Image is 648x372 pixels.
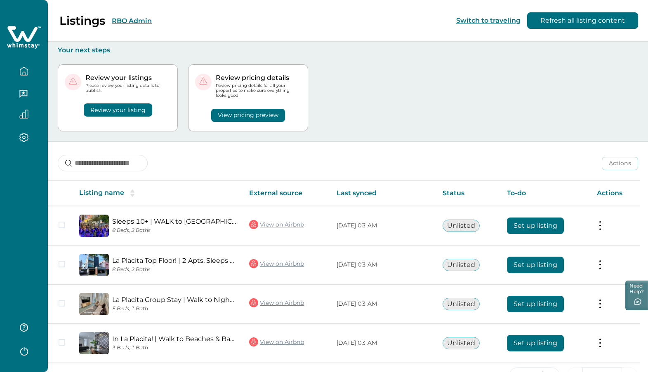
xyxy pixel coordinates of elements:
[79,332,109,354] img: propertyImage_In La Placita! | Walk to Beaches & Bars | Balcony!
[249,297,304,308] a: View on Airbnb
[249,337,304,347] a: View on Airbnb
[79,293,109,315] img: propertyImage_La Placita Group Stay | Walk to Nightlife & Beach!
[85,74,171,82] p: Review your listings
[249,258,304,269] a: View on Airbnb
[112,296,236,304] a: La Placita Group Stay | Walk to Nightlife & Beach!
[112,218,236,225] a: Sleeps 10+ | WALK to [GEOGRAPHIC_DATA] | 2 APTS
[443,298,480,310] button: Unlisted
[456,16,521,24] button: Switch to traveling
[216,74,301,82] p: Review pricing details
[507,257,564,273] button: Set up listing
[216,83,301,98] p: Review pricing details for all your properties to make sure everything looks good!
[337,300,429,308] p: [DATE] 03 AM
[243,181,330,206] th: External source
[112,17,152,25] button: RBO Admin
[112,306,236,312] p: 5 Beds, 1 Bath
[500,181,590,206] th: To-do
[84,103,152,117] button: Review your listing
[337,339,429,347] p: [DATE] 03 AM
[507,296,564,312] button: Set up listing
[507,218,564,234] button: Set up listing
[79,215,109,237] img: propertyImage_Sleeps 10+ | WALK to La Placita & Beach | 2 APTS
[443,259,480,271] button: Unlisted
[73,181,243,206] th: Listing name
[337,261,429,269] p: [DATE] 03 AM
[112,257,236,264] a: La Placita Top Floor! | 2 Apts, Sleeps 10+ | Beach
[58,46,638,54] p: Your next steps
[112,227,236,234] p: 8 Beds, 2 Baths
[79,254,109,276] img: propertyImage_La Placita Top Floor! | 2 Apts, Sleeps 10+ | Beach
[337,222,429,230] p: [DATE] 03 AM
[249,219,304,230] a: View on Airbnb
[527,12,638,29] button: Refresh all listing content
[112,345,236,351] p: 3 Beds, 1 Bath
[443,220,480,232] button: Unlisted
[590,181,640,206] th: Actions
[602,157,638,170] button: Actions
[124,189,141,197] button: sorting
[211,109,285,122] button: View pricing preview
[112,335,236,343] a: In La Placita! | Walk to Beaches & Bars | Balcony!
[59,14,105,28] p: Listings
[443,337,480,349] button: Unlisted
[112,267,236,273] p: 8 Beds, 2 Baths
[330,181,436,206] th: Last synced
[85,83,171,93] p: Please review your listing details to publish.
[507,335,564,351] button: Set up listing
[436,181,501,206] th: Status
